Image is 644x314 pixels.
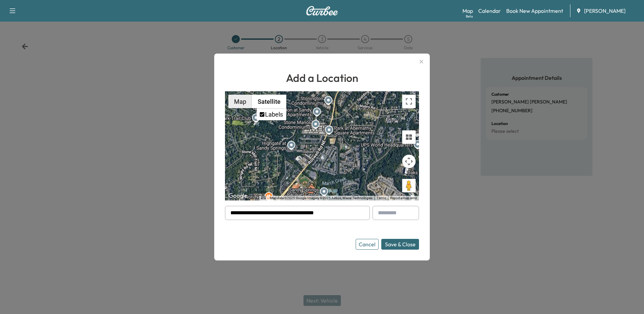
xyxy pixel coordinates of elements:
[506,7,563,15] a: Book New Appointment
[257,109,286,120] li: Labels
[225,70,419,86] h1: Add a Location
[478,7,501,15] a: Calendar
[261,196,266,199] button: Keyboard shortcuts
[356,239,379,250] button: Cancel
[257,108,286,120] ul: Show satellite imagery
[466,14,473,19] div: Beta
[462,7,473,15] a: MapBeta
[377,196,386,200] a: Terms (opens in new tab)
[252,95,286,108] button: Show satellite imagery
[270,196,373,200] span: Map data ©2025 Google Imagery ©2025 Airbus, Maxar Technologies
[402,95,416,108] button: Toggle fullscreen view
[584,7,625,15] span: [PERSON_NAME]
[227,192,249,200] img: Google
[227,192,249,200] a: Open this area in Google Maps (opens a new window)
[402,130,416,144] button: Tilt map
[306,6,338,15] img: Curbee Logo
[390,196,417,200] a: Report a map error
[402,155,416,168] button: Map camera controls
[402,179,416,192] button: Drag Pegman onto the map to open Street View
[228,95,252,108] button: Show street map
[265,111,283,118] label: Labels
[381,239,419,250] button: Save & Close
